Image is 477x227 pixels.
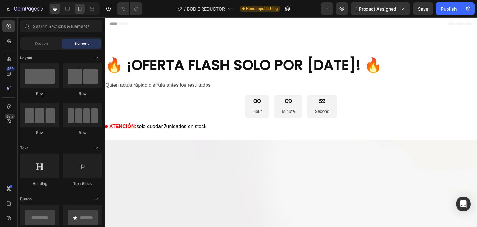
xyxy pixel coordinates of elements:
[4,106,32,112] span: ATENCIÓN:
[20,196,32,202] span: Button
[6,66,15,71] div: 450
[63,181,102,187] div: Text Block
[20,20,102,32] input: Search Sections & Elements
[356,6,396,12] span: 1 product assigned
[413,2,433,15] button: Save
[74,41,89,46] span: Element
[92,194,102,204] span: Toggle open
[441,6,457,12] div: Publish
[63,91,102,96] div: Row
[59,106,61,112] span: 7
[177,80,190,87] div: 09
[210,90,225,98] p: Second
[34,41,48,46] span: Section
[328,16,376,24] p: GARANTIA DE 30 DIAS
[187,6,225,12] span: BODIE REDUCTOR
[20,55,32,61] span: Layout
[63,130,102,136] div: Row
[41,5,43,12] p: 7
[184,6,186,12] span: /
[20,181,59,187] div: Heading
[20,130,59,136] div: Row
[1,38,277,58] strong: 🔥 ¡OFERTA FLASH SOLO POR [DATE]! 🔥
[92,53,102,63] span: Toggle open
[117,2,142,15] div: Undo/Redo
[246,6,278,12] span: Need republishing
[418,6,428,12] span: Save
[20,145,28,151] span: Text
[105,17,477,227] iframe: Design area
[5,114,15,119] div: Beta
[351,2,410,15] button: 1 product assigned
[436,2,462,15] button: Publish
[92,143,102,153] span: Toggle open
[210,80,225,87] div: 59
[2,2,46,15] button: 7
[1,63,372,72] p: Quien actúa rápido disfruta antes los resultados.
[177,90,190,98] p: Minute
[20,91,59,96] div: Row
[148,90,157,98] p: Hour
[456,197,471,211] div: Open Intercom Messenger
[148,80,157,87] div: 00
